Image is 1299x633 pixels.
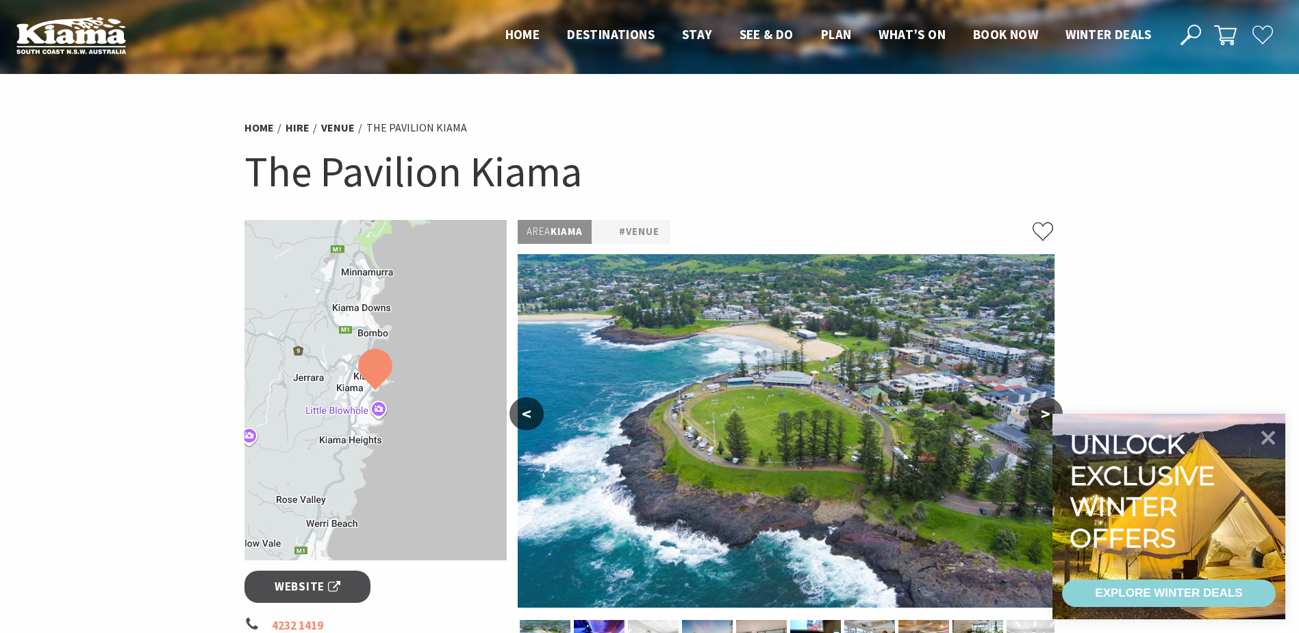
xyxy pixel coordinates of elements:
[16,16,126,54] img: Kiama Logo
[321,121,355,135] a: venue
[366,119,467,137] li: The Pavilion Kiama
[1062,580,1276,607] a: EXPLORE WINTER DEALS
[244,571,371,603] a: Website
[973,26,1038,42] span: Book now
[505,26,540,42] span: Home
[1070,429,1221,554] div: Unlock exclusive winter offers
[275,578,340,596] span: Website
[244,121,274,135] a: Home
[286,121,310,135] a: Hire
[879,26,946,42] span: What’s On
[527,225,551,238] span: Area
[244,144,1055,199] h1: The Pavilion Kiama
[1095,580,1242,607] div: EXPLORE WINTER DEALS
[1029,397,1063,430] button: >
[682,26,712,42] span: Stay
[619,223,659,240] a: #venue
[518,254,1055,608] img: Aerial
[518,220,592,244] p: Kiama
[821,26,852,42] span: Plan
[1065,26,1151,42] span: Winter Deals
[740,26,794,42] span: See & Do
[509,397,544,430] button: <
[567,26,655,42] span: Destinations
[492,24,1165,47] nav: Main Menu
